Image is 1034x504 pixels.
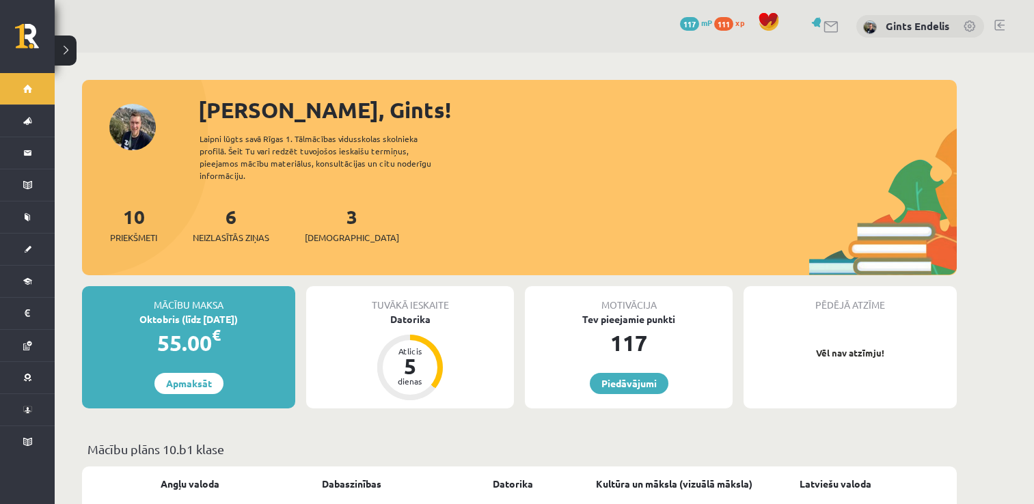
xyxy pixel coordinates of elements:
[525,286,733,312] div: Motivācija
[701,17,712,28] span: mP
[390,347,431,355] div: Atlicis
[82,312,295,326] div: Oktobris (līdz [DATE])
[680,17,699,31] span: 117
[800,477,871,491] a: Latviešu valoda
[322,477,381,491] a: Dabaszinības
[193,231,269,244] span: Neizlasītās ziņas
[212,325,221,345] span: €
[87,440,951,458] p: Mācību plāns 10.b1 klase
[82,286,295,312] div: Mācību maksa
[863,20,877,34] img: Gints Endelis
[714,17,751,28] a: 111 xp
[590,373,668,394] a: Piedāvājumi
[750,346,950,360] p: Vēl nav atzīmju!
[82,326,295,359] div: 55.00
[306,312,514,326] div: Datorika
[110,231,157,244] span: Priekšmeti
[596,477,752,491] a: Kultūra un māksla (vizuālā māksla)
[154,373,223,394] a: Apmaksāt
[714,17,733,31] span: 111
[680,17,712,28] a: 117 mP
[306,286,514,312] div: Tuvākā ieskaite
[198,94,957,126] div: [PERSON_NAME], Gints!
[493,477,533,491] a: Datorika
[390,355,431,377] div: 5
[193,204,269,244] a: 6Neizlasītās ziņas
[744,286,957,312] div: Pēdējā atzīme
[161,477,219,491] a: Angļu valoda
[15,24,55,58] a: Rīgas 1. Tālmācības vidusskola
[525,326,733,359] div: 117
[305,231,399,244] span: [DEMOGRAPHIC_DATA]
[305,204,399,244] a: 3[DEMOGRAPHIC_DATA]
[200,132,455,182] div: Laipni lūgts savā Rīgas 1. Tālmācības vidusskolas skolnieka profilā. Šeit Tu vari redzēt tuvojošo...
[525,312,733,326] div: Tev pieejamie punkti
[886,19,949,33] a: Gints Endelis
[110,204,157,244] a: 10Priekšmeti
[390,377,431,385] div: dienas
[306,312,514,402] a: Datorika Atlicis 5 dienas
[735,17,744,28] span: xp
